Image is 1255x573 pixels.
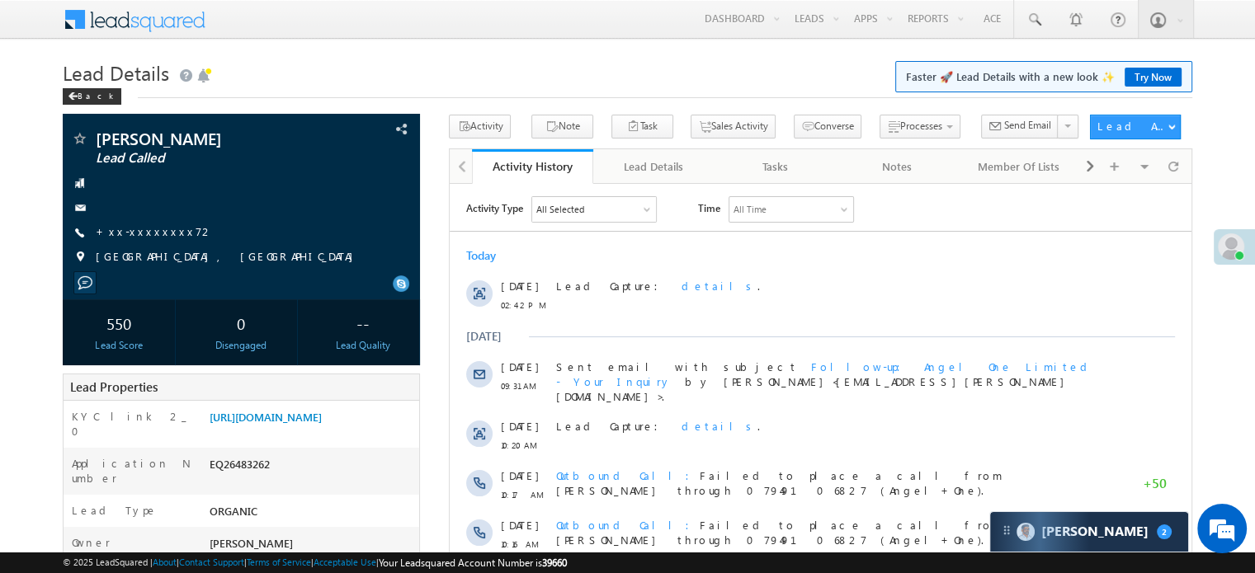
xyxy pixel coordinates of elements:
[17,145,70,160] div: [DATE]
[51,114,101,129] span: 02:42 PM
[72,409,192,439] label: KYC link 2_0
[106,334,250,348] span: Outbound Call
[72,503,158,518] label: Lead Type
[106,284,553,313] span: Failed to place a call from [PERSON_NAME] through 07949106827 (Angel+One).
[606,157,700,176] div: Lead Details
[51,176,88,190] span: [DATE]
[205,456,419,479] div: EQ26483262
[232,235,308,249] span: details
[794,115,861,139] button: Converse
[51,353,101,368] span: 10:16 AM
[248,12,271,37] span: Time
[311,338,415,353] div: Lead Quality
[379,557,567,569] span: Your Leadsquared Account Number is
[51,334,88,349] span: [DATE]
[17,64,70,79] div: Today
[51,501,101,516] span: 04:33 PM
[106,334,553,363] span: Failed to place a call from [PERSON_NAME] through 07949106827 (Angel+One).
[693,292,717,312] span: +50
[531,115,593,139] button: Note
[484,158,581,174] div: Activity History
[106,176,650,220] div: by [PERSON_NAME]<[EMAIL_ADDRESS][PERSON_NAME][DOMAIN_NAME]>.
[232,383,308,397] span: details
[51,532,88,547] span: [DATE]
[247,557,311,567] a: Terms of Service
[1004,118,1051,133] span: Send Email
[51,482,88,497] span: [DATE]
[1000,524,1013,537] img: carter-drag
[106,176,644,204] span: Follow-up: Angel One Limited - Your Inquiry
[189,338,293,353] div: Disengaged
[106,176,348,190] span: Sent email with subject
[1097,119,1168,134] div: Lead Actions
[693,440,717,460] span: +50
[72,456,192,486] label: Application Number
[63,87,130,101] a: Back
[106,95,219,109] span: Lead Capture:
[51,383,88,398] span: [DATE]
[51,195,101,209] span: 09:31 AM
[67,308,171,338] div: 550
[17,12,73,37] span: Activity Type
[210,536,293,550] span: [PERSON_NAME]
[51,303,101,318] span: 10:17 AM
[83,13,206,38] div: All Selected
[153,557,177,567] a: About
[106,532,219,546] span: Lead Capture:
[1125,68,1182,87] a: Try Now
[715,149,837,184] a: Tasks
[96,130,317,147] span: [PERSON_NAME]
[232,532,308,546] span: details
[542,557,567,569] span: 39660
[106,235,219,249] span: Lead Capture:
[1090,115,1181,139] button: Lead Actions
[1017,523,1035,541] img: Carter
[972,157,1065,176] div: Member Of Lists
[189,308,293,338] div: 0
[981,115,1059,139] button: Send Email
[179,557,244,567] a: Contact Support
[106,532,650,547] div: .
[72,535,111,550] label: Owner
[284,18,317,33] div: All Time
[959,149,1080,184] a: Member Of Lists
[232,95,308,109] span: details
[51,95,88,110] span: [DATE]
[51,254,101,269] span: 10:20 AM
[449,115,511,139] button: Activity
[205,503,419,526] div: ORGANIC
[1157,524,1172,539] span: 2
[63,88,121,105] div: Back
[63,59,169,86] span: Lead Details
[70,378,158,395] span: Lead Properties
[850,157,943,176] div: Notes
[729,157,822,176] div: Tasks
[210,410,322,424] a: [URL][DOMAIN_NAME]
[51,402,101,417] span: 10:10 AM
[51,433,88,448] span: [DATE]
[906,68,1182,85] span: Faster 🚀 Lead Details with a new look ✨
[67,338,171,353] div: Lead Score
[106,235,650,250] div: .
[693,490,717,510] span: +50
[900,120,942,132] span: Processes
[96,224,214,238] a: +xx-xxxxxxxx72
[311,308,415,338] div: --
[51,284,88,299] span: [DATE]
[1041,524,1149,539] span: Carter
[880,115,960,139] button: Processes
[63,555,567,571] span: © 2025 LeadSquared | | | | |
[691,115,776,139] button: Sales Activity
[106,433,553,462] span: Failed to place a call from [PERSON_NAME] through 07949106828.
[106,482,250,496] span: Outbound Call
[106,482,553,511] span: Failed to place a call from [PERSON_NAME] through 07949106827 (Angel+One).
[611,115,673,139] button: Task
[106,284,250,298] span: Outbound Call
[106,383,650,398] div: .
[106,95,650,110] div: .
[472,149,593,184] a: Activity History
[106,383,219,397] span: Lead Capture:
[51,452,101,467] span: 03:16 PM
[837,149,958,184] a: Notes
[96,249,361,265] span: [GEOGRAPHIC_DATA], [GEOGRAPHIC_DATA]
